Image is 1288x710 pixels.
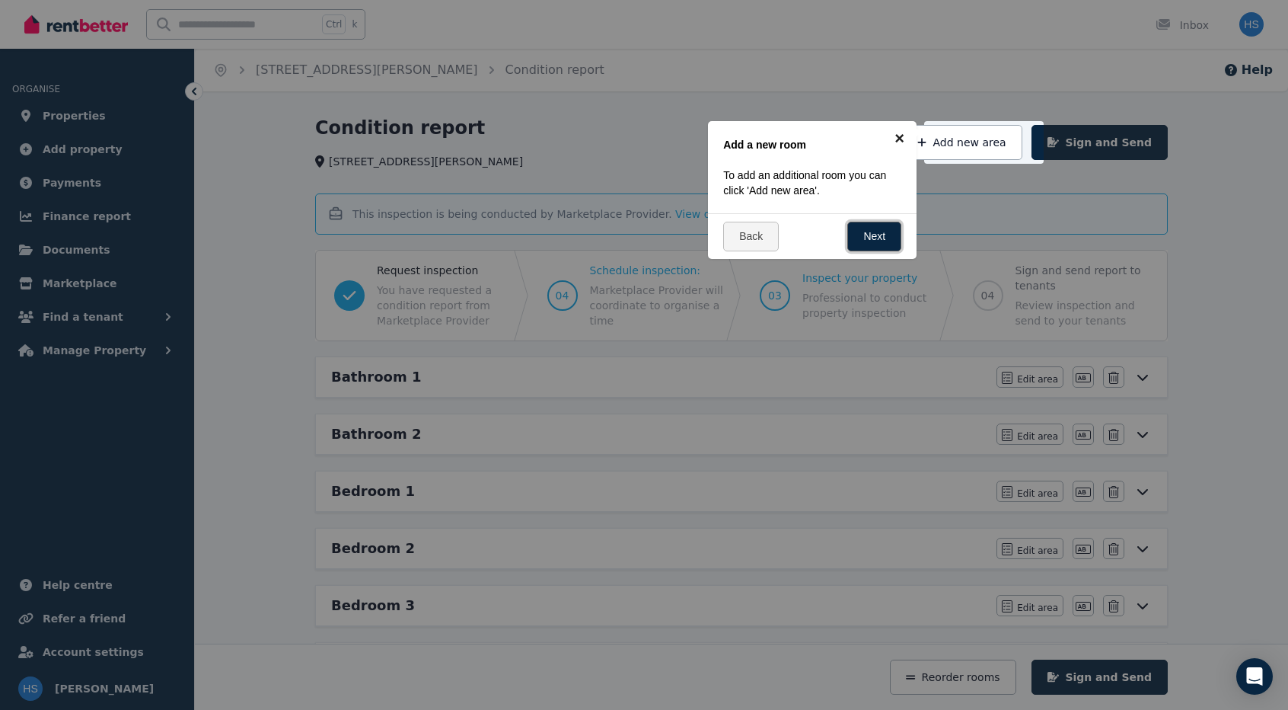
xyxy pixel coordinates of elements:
div: Open Intercom Messenger [1236,658,1273,695]
p: To add an additional room you can click 'Add new area'. [723,168,892,198]
a: Next [847,222,901,251]
a: × [882,121,917,155]
button: Add new area [901,125,1022,160]
a: Back [723,222,779,251]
